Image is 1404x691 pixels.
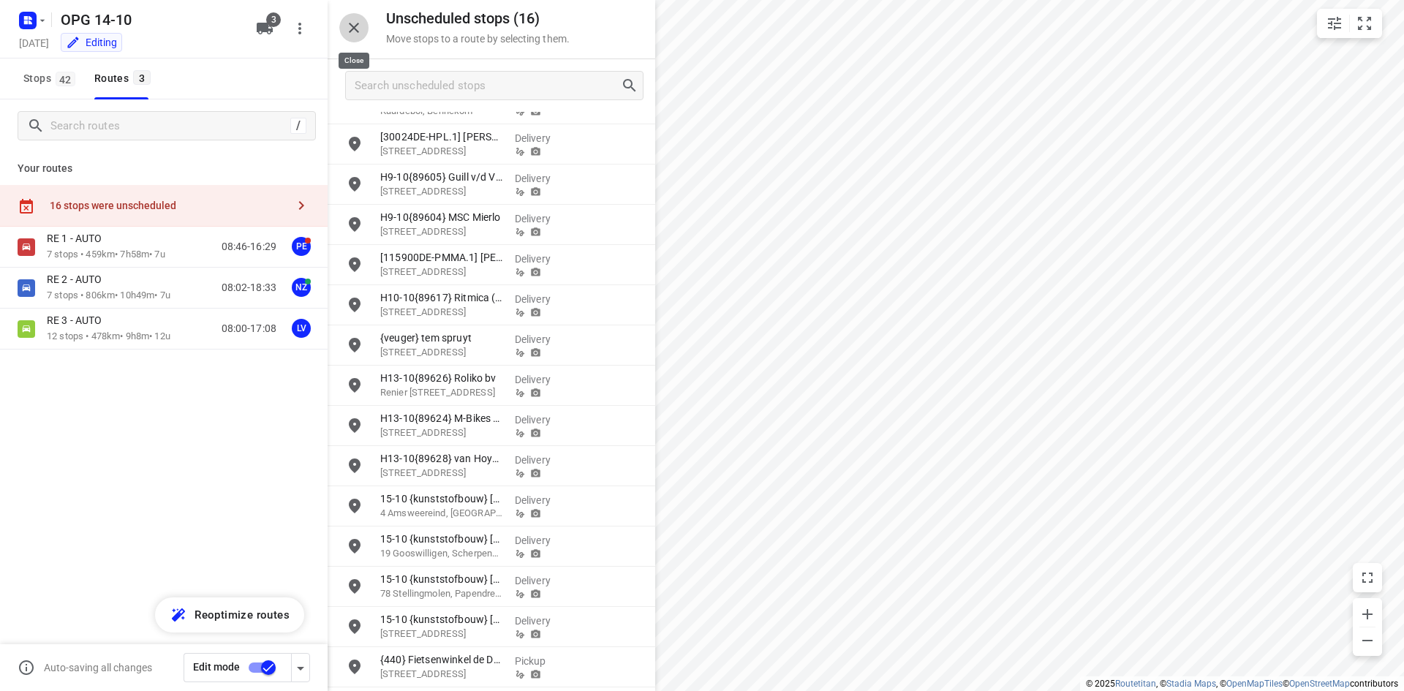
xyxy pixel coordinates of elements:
[292,237,311,256] div: PE
[292,278,311,297] div: NZ
[285,14,314,43] button: More
[386,10,570,27] h5: Unscheduled stops ( 16 )
[380,586,503,601] p: 78 Stellingmolen, Papendrecht
[621,77,643,94] div: Search
[222,321,276,336] p: 08:00-17:08
[380,627,503,641] p: [STREET_ADDRESS]
[380,506,503,521] p: 4 Amsweereind, [GEOGRAPHIC_DATA]
[380,170,503,184] p: H9-10{89605} Guill v/d Ven Fietsspecialist
[47,314,110,327] p: RE 3 - AUTO
[515,493,569,507] p: Delivery
[18,161,310,176] p: Your routes
[47,273,110,286] p: RE 2 - AUTO
[515,412,569,427] p: Delivery
[515,372,569,387] p: Delivery
[355,75,621,97] input: Search unscheduled stops
[380,331,503,345] p: {veuger} tem spruyt
[380,290,503,305] p: H10-10{89617} Ritmica (via FietsateLier)
[515,171,569,186] p: Delivery
[328,112,655,690] div: grid
[287,232,316,261] button: PE
[94,69,155,88] div: Routes
[1289,679,1350,689] a: OpenStreetMap
[222,280,276,295] p: 08:02-18:33
[287,273,316,302] button: NZ
[1317,9,1382,38] div: small contained button group
[380,184,503,199] p: Heuvelstraat 141, Tilburg
[380,265,503,279] p: [STREET_ADDRESS]
[290,118,306,134] div: /
[380,210,503,224] p: H9-10{89604} MSC Mierlo
[50,115,290,137] input: Search routes
[66,35,117,50] div: You are currently in edit mode.
[515,573,569,588] p: Delivery
[380,426,503,440] p: Prinsesseweg 216, Groningen
[515,292,569,306] p: Delivery
[47,232,110,245] p: RE 1 - AUTO
[380,451,503,466] p: H13-10{89628} van Hoydonck Tweewielers B.V.
[1350,9,1379,38] button: Fit zoom
[380,652,503,667] p: {440} Fietsenwinkel de Duif
[515,654,569,668] p: Pickup
[380,491,503,506] p: 15-10 {kunststofbouw} Conny Swolfs
[292,319,311,338] div: LV
[1226,679,1283,689] a: OpenMapTiles
[380,612,503,627] p: 15-10 {kunststofbouw} Daniel Meijer
[515,332,569,347] p: Delivery
[380,466,503,480] p: Wernhoutseweg 95A, Wernhout
[56,72,75,86] span: 42
[1115,679,1156,689] a: Routetitan
[193,661,240,673] span: Edit mode
[195,605,290,624] span: Reoptimize routes
[1086,679,1398,689] li: © 2025 , © , © © contributors
[55,8,244,31] h5: Rename
[13,34,55,51] h5: Project date
[222,239,276,254] p: 08:46-16:29
[23,69,80,88] span: Stops
[44,662,152,673] p: Auto-saving all changes
[380,532,503,546] p: 15-10 {kunststofbouw} Gerber Dijk
[380,129,503,144] p: [30024DE-HPL.1] vitali Rimmer
[47,248,165,262] p: 7 stops • 459km • 7h58m • 7u
[515,533,569,548] p: Delivery
[380,546,503,561] p: 19 Gooswilligen, Scherpenzeel
[50,200,287,211] div: 16 stops were unscheduled
[380,371,503,385] p: H13-10{89626} Roliko bv
[250,14,279,43] button: 3
[380,224,503,239] p: [STREET_ADDRESS]
[380,305,503,320] p: [STREET_ADDRESS]
[133,70,151,85] span: 3
[515,453,569,467] p: Delivery
[47,330,170,344] p: 12 stops • 478km • 9h8m • 12u
[515,211,569,226] p: Delivery
[515,613,569,628] p: Delivery
[380,572,503,586] p: 15-10 {kunststofbouw} Martijn van der Lee
[515,252,569,266] p: Delivery
[380,250,503,265] p: [115900DE-PMMA.1] DANIEL SANDER
[292,658,309,676] div: Driver app settings
[266,12,281,27] span: 3
[155,597,304,633] button: Reoptimize routes
[380,411,503,426] p: H13-10{89624} M-Bikes B.V.
[380,144,503,159] p: [STREET_ADDRESS]
[380,667,503,681] p: 10 H Waterspiegelplein, Amsterdam
[287,314,316,343] button: LV
[380,385,503,400] p: Renier Sniedersstraat 93a, Turnhout
[380,345,503,360] p: [STREET_ADDRESS]
[1320,9,1349,38] button: Map settings
[47,289,170,303] p: 7 stops • 806km • 10h49m • 7u
[1166,679,1216,689] a: Stadia Maps
[515,131,569,146] p: Delivery
[386,33,570,45] p: Move stops to a route by selecting them.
